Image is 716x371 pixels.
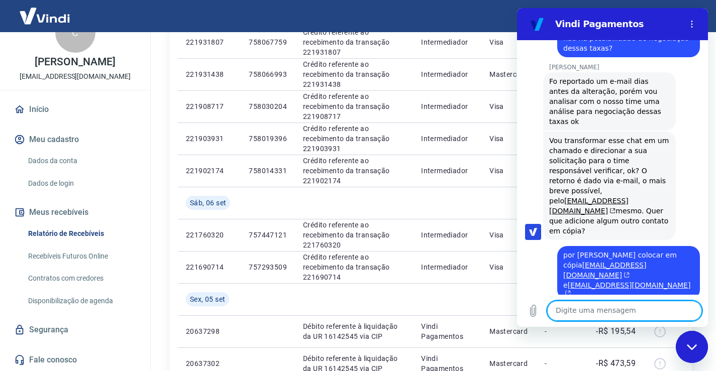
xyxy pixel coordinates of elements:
p: 757447121 [249,230,287,240]
p: 221908717 [186,101,233,111]
a: Dados de login [24,173,138,194]
button: Meus recebíveis [12,201,138,223]
a: Segurança [12,319,138,341]
button: Sair [668,7,704,26]
p: Intermediador [421,101,473,111]
p: 758030204 [249,101,287,111]
p: Crédito referente ao recebimento da transação 221931807 [303,27,405,57]
p: Mastercard [489,326,529,336]
p: 20637298 [186,326,233,336]
button: Meu cadastro [12,129,138,151]
p: 758019396 [249,134,287,144]
p: Vindi Pagamentos [421,321,473,341]
p: Crédito referente ao recebimento da transação 221908717 [303,91,405,121]
a: Disponibilização de agenda [24,291,138,311]
p: Visa [489,230,529,240]
p: Crédito referente ao recebimento da transação 221903931 [303,123,405,154]
p: 221931438 [186,69,233,79]
p: Visa [489,101,529,111]
a: Relatório de Recebíveis [24,223,138,244]
p: Visa [489,166,529,176]
p: 221931807 [186,37,233,47]
span: Sáb, 06 set [190,198,226,208]
p: [PERSON_NAME] [35,57,115,67]
p: 221903931 [186,134,233,144]
p: 758066993 [249,69,287,79]
p: Mastercard [489,358,529,368]
p: Crédito referente ao recebimento da transação 221690714 [303,252,405,282]
p: Intermediador [421,37,473,47]
p: -R$ 473,59 [596,357,636,369]
p: Visa [489,262,529,272]
a: Fale conosco [12,349,138,371]
a: Início [12,98,138,120]
p: - [545,326,574,336]
div: C [55,13,95,53]
p: Débito referente à liquidação da UR 16142545 via CIP [303,321,405,341]
p: Intermediador [421,134,473,144]
p: Crédito referente ao recebimento da transação 221931438 [303,59,405,89]
p: 758067759 [249,37,287,47]
p: 221902174 [186,166,233,176]
p: Intermediador [421,230,473,240]
p: 20637302 [186,358,233,368]
a: Contratos com credores [24,268,138,289]
p: 758014331 [249,166,287,176]
p: Crédito referente ao recebimento da transação 221902174 [303,156,405,186]
img: Vindi [12,1,77,31]
span: Sex, 05 set [190,294,225,304]
iframe: Janela de mensagens [517,8,708,327]
a: Recebíveis Futuros Online [24,246,138,267]
p: 757293509 [249,262,287,272]
p: Crédito referente ao recebimento da transação 221760320 [303,220,405,250]
p: Visa [489,37,529,47]
p: Intermediador [421,69,473,79]
iframe: Botão para abrir a janela de mensagens, conversa em andamento [676,331,708,363]
p: Mastercard [489,69,529,79]
p: 221760320 [186,230,233,240]
p: Visa [489,134,529,144]
p: 221690714 [186,262,233,272]
p: Intermediador [421,166,473,176]
p: - [545,358,574,368]
p: -R$ 195,54 [596,325,636,337]
a: Dados da conta [24,151,138,171]
p: [EMAIL_ADDRESS][DOMAIN_NAME] [20,71,131,82]
p: Intermediador [421,262,473,272]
